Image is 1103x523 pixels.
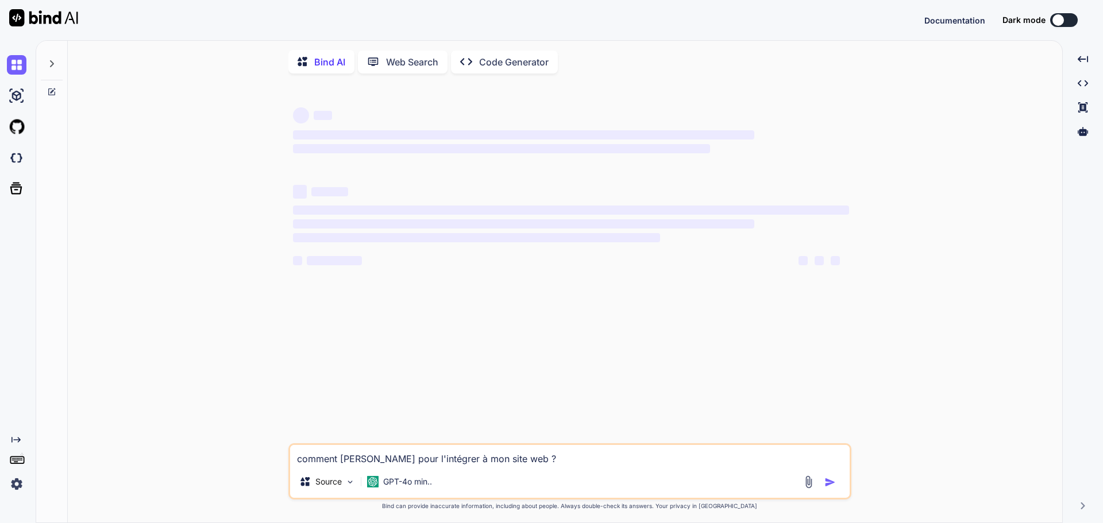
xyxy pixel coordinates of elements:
span: ‌ [293,130,754,140]
p: Code Generator [479,55,549,69]
span: ‌ [293,144,710,153]
img: darkCloudIdeIcon [7,148,26,168]
img: ai-studio [7,86,26,106]
img: GPT-4o mini [367,476,379,487]
span: ‌ [831,256,840,265]
textarea: comment [PERSON_NAME] pour l'intégrer à mon site web ? [290,445,850,466]
button: Documentation [924,14,985,26]
img: attachment [802,475,815,489]
p: Bind can provide inaccurate information, including about people. Always double-check its answers.... [288,502,851,510]
span: Documentation [924,16,985,25]
span: ‌ [311,187,348,196]
img: settings [7,474,26,494]
img: icon [824,476,836,488]
span: ‌ [293,256,302,265]
span: ‌ [293,233,660,242]
span: ‌ [307,256,362,265]
span: ‌ [293,219,754,228]
span: ‌ [815,256,824,265]
img: Pick Models [345,477,355,487]
span: ‌ [293,206,849,215]
p: Web Search [386,55,438,69]
span: ‌ [314,111,332,120]
p: Bind AI [314,55,345,69]
span: ‌ [293,185,307,199]
img: chat [7,55,26,75]
span: ‌ [799,256,808,265]
span: ‌ [293,107,309,123]
img: Bind AI [9,9,78,26]
p: GPT-4o min.. [383,476,432,487]
p: Source [315,476,342,487]
span: Dark mode [1002,14,1046,26]
img: githubLight [7,117,26,137]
